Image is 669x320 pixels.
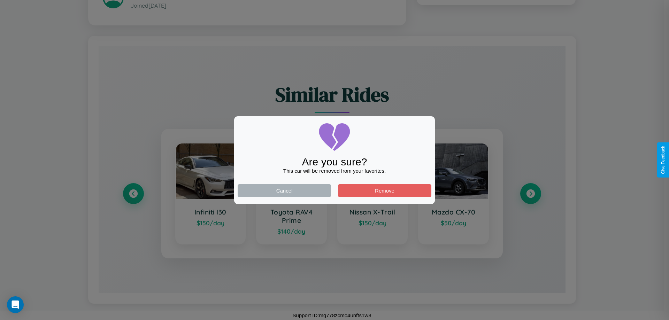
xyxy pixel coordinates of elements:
[338,184,431,197] button: Remove
[7,296,24,313] div: Open Intercom Messenger
[238,156,431,168] div: Are you sure?
[317,120,352,155] img: broken-heart
[238,184,331,197] button: Cancel
[238,168,431,174] div: This car will be removed from your favorites.
[661,146,666,174] div: Give Feedback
